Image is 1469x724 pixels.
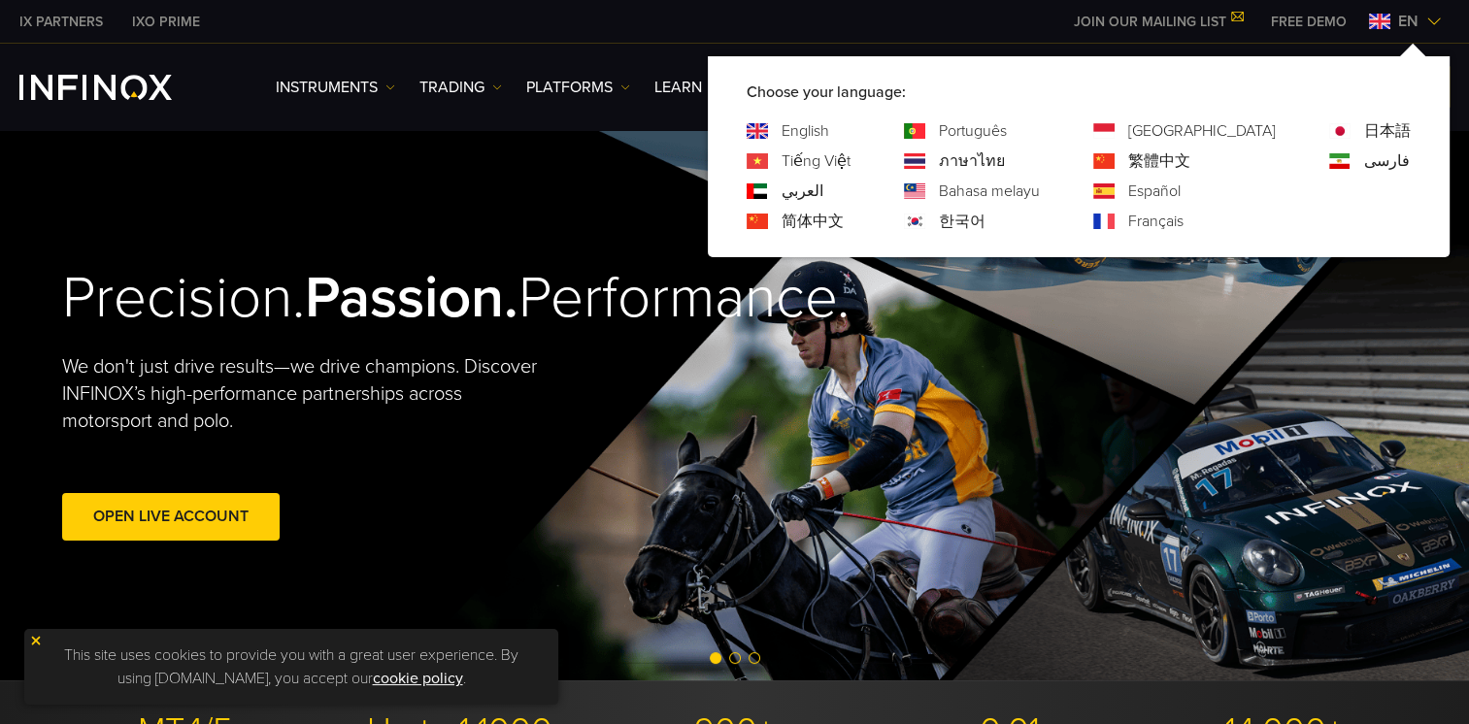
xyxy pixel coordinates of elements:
[373,669,463,688] a: cookie policy
[62,263,674,334] h2: Precision. Performance.
[782,149,851,173] a: Language
[939,180,1040,203] a: Language
[654,76,719,99] a: Learn
[1364,149,1410,173] a: Language
[1364,119,1411,143] a: Language
[1256,12,1361,32] a: INFINOX MENU
[276,76,395,99] a: Instruments
[305,263,518,333] strong: Passion.
[939,149,1005,173] a: Language
[5,12,117,32] a: INFINOX
[62,353,551,435] p: We don't just drive results—we drive champions. Discover INFINOX’s high-performance partnerships ...
[1128,210,1184,233] a: Language
[1128,119,1276,143] a: Language
[747,81,1411,104] p: Choose your language:
[34,639,549,695] p: This site uses cookies to provide you with a great user experience. By using [DOMAIN_NAME], you a...
[29,634,43,647] img: yellow close icon
[526,76,630,99] a: PLATFORMS
[749,652,760,664] span: Go to slide 3
[419,76,502,99] a: TRADING
[1128,149,1190,173] a: Language
[19,75,217,100] a: INFINOX Logo
[939,119,1007,143] a: Language
[782,180,823,203] a: Language
[782,119,829,143] a: Language
[782,210,844,233] a: Language
[1059,14,1256,30] a: JOIN OUR MAILING LIST
[62,493,280,541] a: Open Live Account
[1128,180,1181,203] a: Language
[729,652,741,664] span: Go to slide 2
[939,210,985,233] a: Language
[117,12,215,32] a: INFINOX
[1390,10,1426,33] span: en
[710,652,721,664] span: Go to slide 1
